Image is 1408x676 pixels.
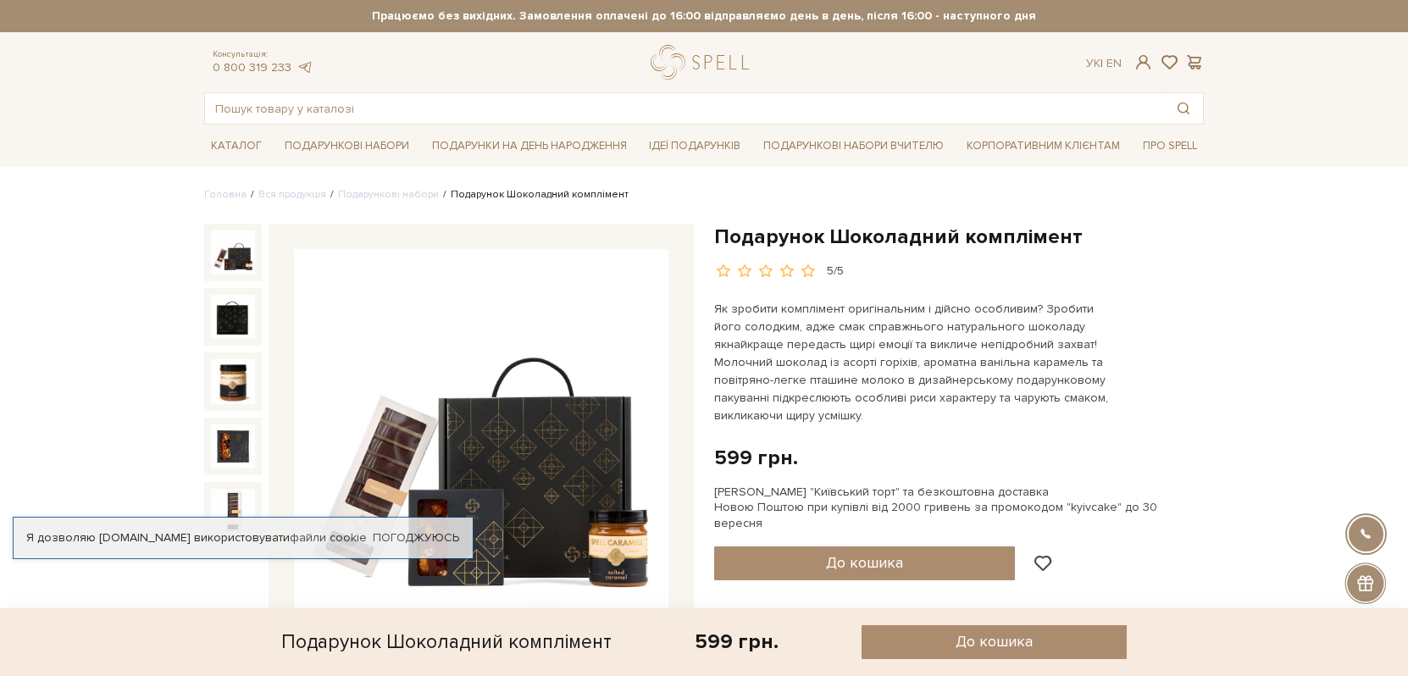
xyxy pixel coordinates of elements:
a: Каталог [204,133,269,159]
p: Як зробити комплімент оригінальним і дійсно особливим? Зробити його солодким, адже смак справжньо... [714,300,1111,424]
span: | [1100,56,1103,70]
li: Подарунок Шоколадний комплімент [439,187,629,202]
a: Головна [204,188,247,201]
a: Подарункові набори Вчителю [757,131,951,160]
a: Корпоративним клієнтам [960,133,1127,159]
strong: Працюємо без вихідних. Замовлення оплачені до 16:00 відправляємо день в день, після 16:00 - насту... [204,8,1204,24]
span: Консультація: [213,49,313,60]
span: До кошика [826,553,903,572]
div: 5/5 [827,263,844,280]
a: Подарункові набори [278,133,416,159]
img: Подарунок Шоколадний комплімент [211,295,255,339]
img: Подарунок Шоколадний комплімент [294,249,668,623]
img: Подарунок Шоколадний комплімент [211,359,255,403]
div: 599 грн. [714,445,798,471]
a: 0 800 319 233 [213,60,291,75]
button: До кошика [862,625,1127,659]
a: logo [651,45,757,80]
div: 599 грн. [695,629,779,655]
input: Пошук товару у каталозі [205,93,1164,124]
a: telegram [296,60,313,75]
div: Я дозволяю [DOMAIN_NAME] використовувати [14,530,473,546]
img: Подарунок Шоколадний комплімент [211,489,255,533]
a: Про Spell [1136,133,1204,159]
a: Ідеї подарунків [642,133,747,159]
a: En [1106,56,1122,70]
a: Погоджуюсь [373,530,459,546]
a: Подарунки на День народження [425,133,634,159]
img: Подарунок Шоколадний комплімент [211,230,255,274]
h1: Подарунок Шоколадний комплімент [714,224,1204,250]
div: Подарунок Шоколадний комплімент [281,625,612,659]
button: Пошук товару у каталозі [1164,93,1203,124]
img: Подарунок Шоколадний комплімент [211,424,255,468]
div: [PERSON_NAME] "Київський торт" та безкоштовна доставка Новою Поштою при купівлі від 2000 гривень ... [714,485,1204,531]
button: До кошика [714,546,1015,580]
span: До кошика [956,632,1033,651]
div: Ук [1086,56,1122,71]
a: Подарункові набори [338,188,439,201]
a: Вся продукція [258,188,326,201]
a: файли cookie [290,530,367,545]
